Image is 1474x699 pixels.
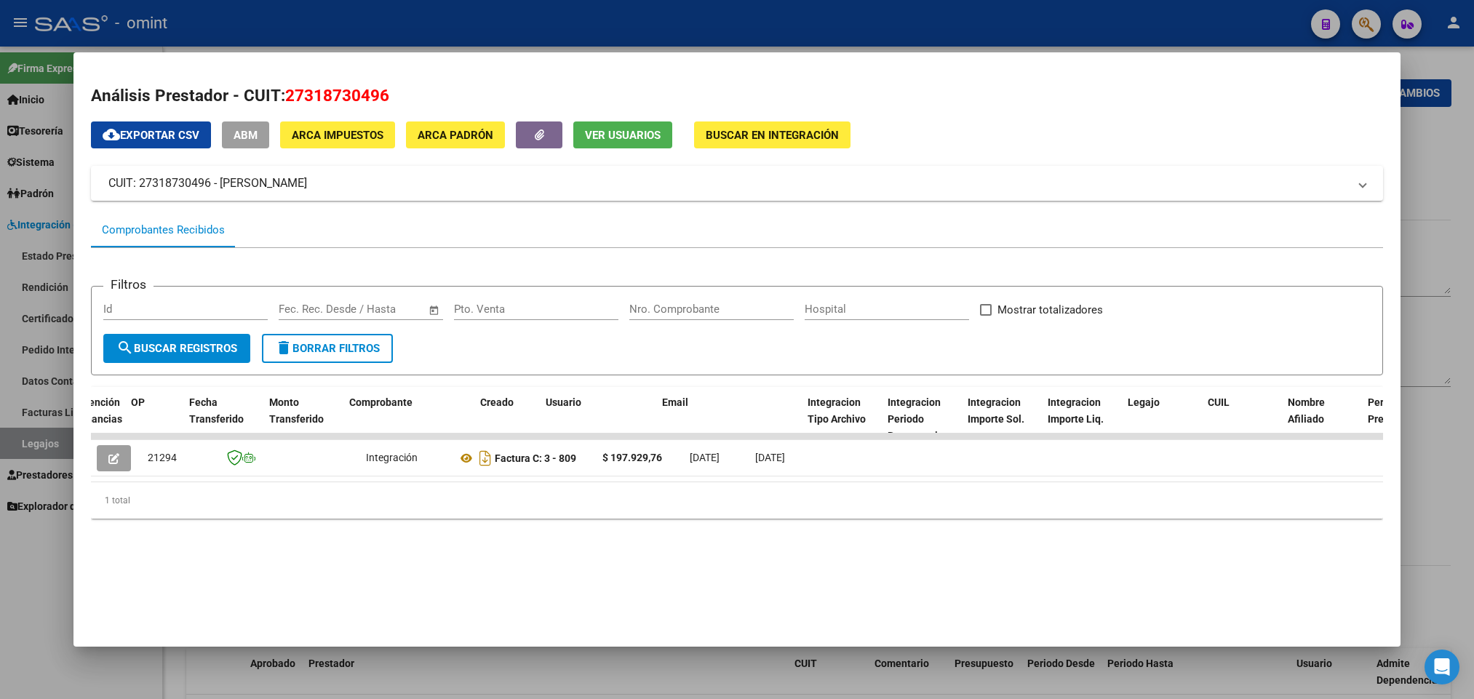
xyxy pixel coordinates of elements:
[222,121,269,148] button: ABM
[1282,387,1362,451] datatable-header-cell: Nombre Afiliado
[102,222,225,239] div: Comprobantes Recibidos
[962,387,1042,451] datatable-header-cell: Integracion Importe Sol.
[116,342,237,355] span: Buscar Registros
[1202,387,1282,451] datatable-header-cell: CUIL
[480,396,514,408] span: Creado
[91,166,1382,201] mat-expansion-panel-header: CUIT: 27318730496 - [PERSON_NAME]
[366,452,418,463] span: Integración
[67,387,125,451] datatable-header-cell: Retención Ganancias
[183,387,263,451] datatable-header-cell: Fecha Transferido
[91,84,1382,108] h2: Análisis Prestador - CUIT:
[275,339,292,356] mat-icon: delete
[495,452,576,464] strong: Factura C: 3 - 809
[1362,387,1442,451] datatable-header-cell: Periodo Prestacion
[73,396,122,425] span: Retención Ganancias
[706,129,839,142] span: Buscar en Integración
[662,396,688,408] span: Email
[540,387,656,451] datatable-header-cell: Usuario
[125,387,183,451] datatable-header-cell: OP
[1122,387,1202,451] datatable-header-cell: Legajo
[1128,396,1160,408] span: Legajo
[755,452,785,463] span: [DATE]
[1048,396,1104,425] span: Integracion Importe Liq.
[690,452,720,463] span: [DATE]
[474,387,540,451] datatable-header-cell: Creado
[585,129,661,142] span: Ver Usuarios
[602,452,662,463] strong: $ 197.929,76
[116,339,134,356] mat-icon: search
[1368,396,1418,425] span: Periodo Prestacion
[1288,396,1325,425] span: Nombre Afiliado
[275,342,380,355] span: Borrar Filtros
[189,396,244,425] span: Fecha Transferido
[131,396,145,408] span: OP
[292,129,383,142] span: ARCA Impuestos
[426,302,442,319] button: Open calendar
[103,126,120,143] mat-icon: cloud_download
[418,129,493,142] span: ARCA Padrón
[269,396,324,425] span: Monto Transferido
[234,129,258,142] span: ABM
[968,396,1024,425] span: Integracion Importe Sol.
[343,387,474,451] datatable-header-cell: Comprobante
[882,387,962,451] datatable-header-cell: Integracion Periodo Presentacion
[349,396,413,408] span: Comprobante
[103,129,199,142] span: Exportar CSV
[808,396,866,425] span: Integracion Tipo Archivo
[1208,396,1230,408] span: CUIL
[573,121,672,148] button: Ver Usuarios
[279,303,338,316] input: Fecha inicio
[802,387,882,451] datatable-header-cell: Integracion Tipo Archivo
[91,482,1382,519] div: 1 total
[351,303,421,316] input: Fecha fin
[406,121,505,148] button: ARCA Padrón
[91,121,211,148] button: Exportar CSV
[656,387,802,451] datatable-header-cell: Email
[280,121,395,148] button: ARCA Impuestos
[285,86,389,105] span: 27318730496
[1425,650,1459,684] div: Open Intercom Messenger
[997,301,1103,319] span: Mostrar totalizadores
[1042,387,1122,451] datatable-header-cell: Integracion Importe Liq.
[103,334,250,363] button: Buscar Registros
[148,452,177,463] span: 21294
[108,175,1347,192] mat-panel-title: CUIT: 27318730496 - [PERSON_NAME]
[888,396,949,442] span: Integracion Periodo Presentacion
[476,447,495,470] i: Descargar documento
[263,387,343,451] datatable-header-cell: Monto Transferido
[103,275,154,294] h3: Filtros
[262,334,393,363] button: Borrar Filtros
[694,121,850,148] button: Buscar en Integración
[546,396,581,408] span: Usuario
